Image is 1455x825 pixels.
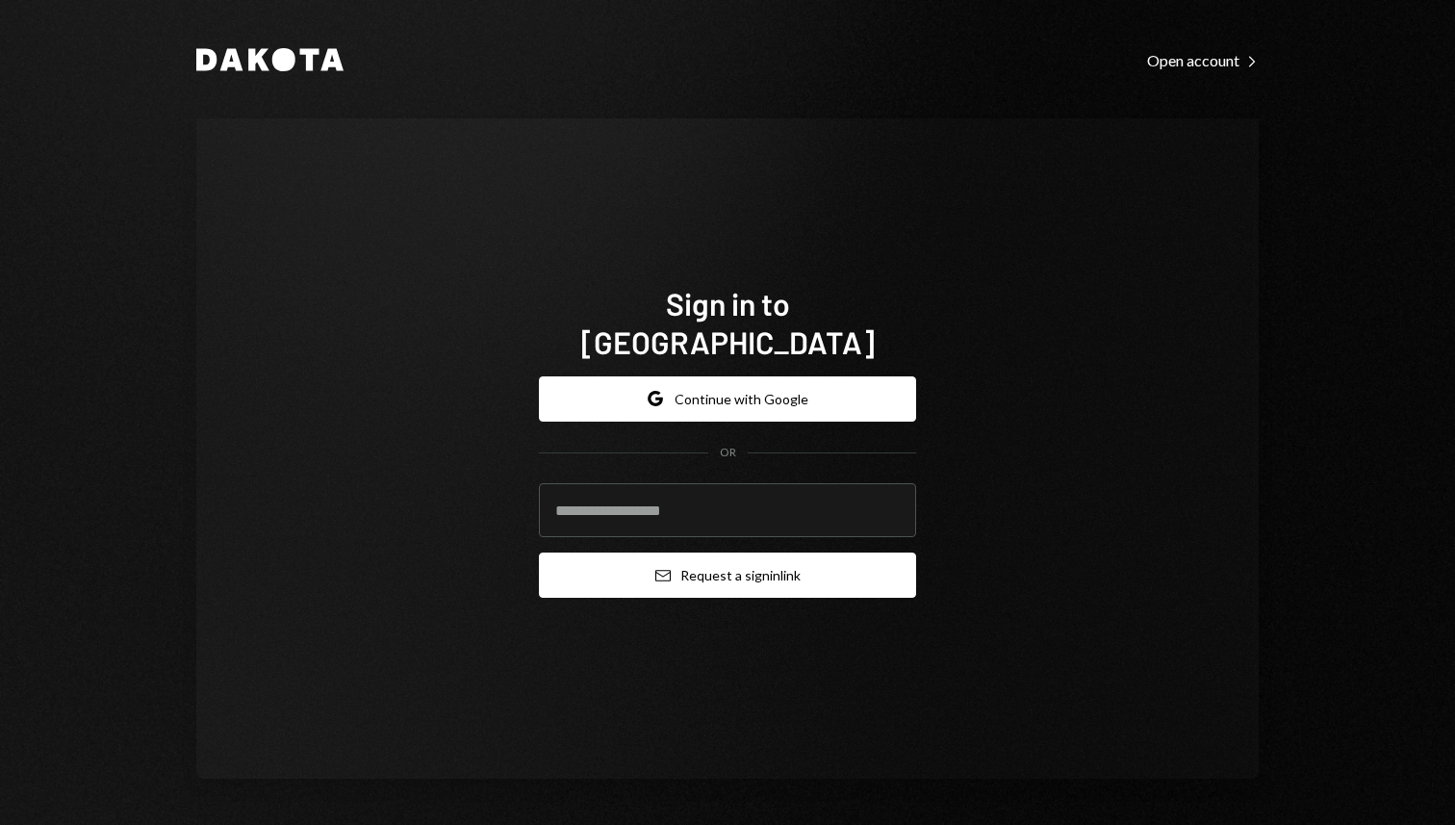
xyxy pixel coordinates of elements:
[539,284,916,361] h1: Sign in to [GEOGRAPHIC_DATA]
[1147,49,1259,70] a: Open account
[1147,51,1259,70] div: Open account
[539,553,916,598] button: Request a signinlink
[539,376,916,422] button: Continue with Google
[720,445,736,461] div: OR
